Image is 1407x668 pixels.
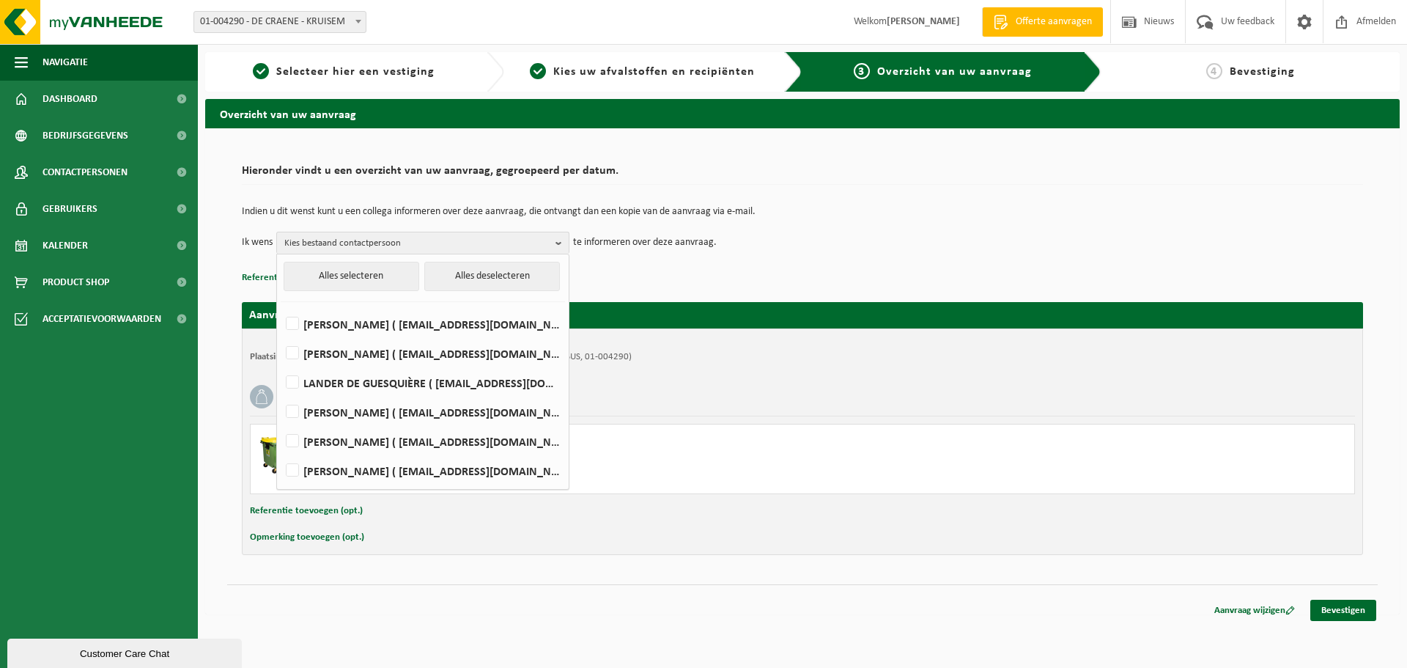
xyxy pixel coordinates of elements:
div: Ledigen [317,455,861,467]
label: [PERSON_NAME] ( [EMAIL_ADDRESS][DOMAIN_NAME] ) [283,460,561,482]
span: Overzicht van uw aanvraag [877,66,1032,78]
label: [PERSON_NAME] ( [EMAIL_ADDRESS][DOMAIN_NAME] ) [283,401,561,423]
div: Aantal: 1 [317,474,861,486]
span: Gebruikers [43,191,97,227]
strong: Plaatsingsadres: [250,352,314,361]
span: 3 [854,63,870,79]
span: Kies uw afvalstoffen en recipiënten [553,66,755,78]
span: Kalender [43,227,88,264]
iframe: chat widget [7,636,245,668]
button: Referentie toevoegen (opt.) [250,502,363,521]
span: 2 [530,63,546,79]
img: WB-1100-HPE-GN-50.png [258,432,302,476]
label: [PERSON_NAME] ( [EMAIL_ADDRESS][DOMAIN_NAME] ) [283,430,561,452]
p: Ik wens [242,232,273,254]
label: LANDER DE GUESQUIÈRE ( [EMAIL_ADDRESS][DOMAIN_NAME] ) [283,372,561,394]
button: Referentie toevoegen (opt.) [242,268,355,287]
strong: Aanvraag voor [DATE] [249,309,359,321]
label: [PERSON_NAME] ( [EMAIL_ADDRESS][DOMAIN_NAME] ) [283,342,561,364]
span: Navigatie [43,44,88,81]
h2: Overzicht van uw aanvraag [205,99,1400,128]
p: te informeren over deze aanvraag. [573,232,717,254]
span: Product Shop [43,264,109,301]
strong: [PERSON_NAME] [887,16,960,27]
span: Contactpersonen [43,154,128,191]
button: Opmerking toevoegen (opt.) [250,528,364,547]
span: 4 [1206,63,1222,79]
span: Bevestiging [1230,66,1295,78]
a: Offerte aanvragen [982,7,1103,37]
button: Alles selecteren [284,262,419,291]
span: Kies bestaand contactpersoon [284,232,550,254]
span: Acceptatievoorwaarden [43,301,161,337]
span: Selecteer hier een vestiging [276,66,435,78]
button: Kies bestaand contactpersoon [276,232,569,254]
span: Bedrijfsgegevens [43,117,128,154]
span: 01-004290 - DE CRAENE - KRUISEM [194,12,366,32]
a: 2Kies uw afvalstoffen en recipiënten [512,63,774,81]
span: Dashboard [43,81,97,117]
a: Aanvraag wijzigen [1203,600,1306,621]
a: Bevestigen [1310,600,1376,621]
a: 1Selecteer hier een vestiging [213,63,475,81]
span: Offerte aanvragen [1012,15,1096,29]
label: [PERSON_NAME] ( [EMAIL_ADDRESS][DOMAIN_NAME] ) [283,313,561,335]
span: 1 [253,63,269,79]
span: 01-004290 - DE CRAENE - KRUISEM [193,11,366,33]
p: Indien u dit wenst kunt u een collega informeren over deze aanvraag, die ontvangt dan een kopie v... [242,207,1363,217]
button: Alles deselecteren [424,262,560,291]
h2: Hieronder vindt u een overzicht van uw aanvraag, gegroepeerd per datum. [242,165,1363,185]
